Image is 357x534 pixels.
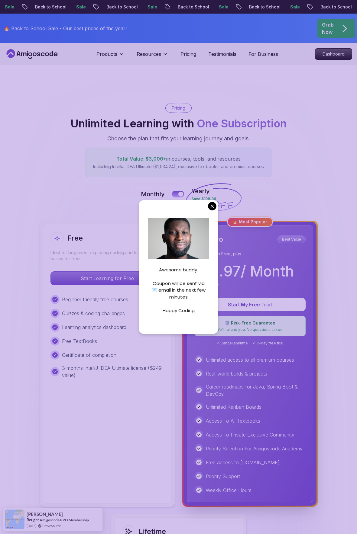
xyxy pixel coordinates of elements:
[314,4,355,10] p: Back to School
[137,50,161,58] p: Resources
[198,320,302,326] p: 🛡️ Risk-Free Guarantee
[194,251,306,257] p: Everything in Free, plus
[206,445,303,452] p: Priority Selection For Amigoscode Academy
[197,117,287,130] span: One Subscription
[322,21,334,36] p: Grab Now
[206,403,261,411] p: Unlimited Kanban Boards
[194,264,294,279] p: $ 19.97 / Month
[70,4,89,10] p: Sale
[96,50,125,62] button: Products
[116,156,166,162] span: Total Value: $3,000+
[213,4,232,10] p: Sale
[62,310,125,317] p: Quizzes & coding challenges
[62,351,116,359] p: Certificate of completion
[62,337,97,345] p: Free TextBooks
[206,459,280,466] p: Free access to [DOMAIN_NAME]
[62,324,126,331] p: Learning analytics dashboard
[50,275,164,281] a: Start Learning for Free
[4,25,127,32] p: 🔥 Back to School Sale - Our best prices of the year!
[62,296,128,303] p: Beginner friendly free courses
[137,50,168,62] button: Resources
[206,431,294,438] p: Access To Private Exclusive Community
[198,327,302,332] p: We'll refund you. No questions asked.
[315,49,352,59] p: Dashboard
[67,233,83,243] h2: Free
[206,370,267,377] p: Real-world builds & projects
[107,134,250,143] p: Choose the plan that fits your learning journey and goals.
[93,164,264,170] p: Including IntelliJ IDEA Ultimate ($1,034.24), exclusive textbooks, and premium courses
[206,473,240,480] p: Priority Support
[248,50,278,58] a: For Business
[50,250,164,262] p: Ideal for beginners exploring coding and learning the basics for free.
[206,356,294,363] p: Unlimited access to all premium courses
[206,383,306,398] p: Career roadmaps for Java, Spring Boot & DevOps
[141,190,165,198] p: Monthly
[96,50,117,58] p: Products
[206,417,260,424] p: Access To All Textbooks
[284,4,303,10] p: Sale
[62,364,164,379] p: 3 months IntelliJ IDEA Ultimate license ($249 value)
[27,512,63,517] span: [PERSON_NAME]
[100,4,141,10] p: Back to School
[27,517,39,522] span: Bought
[315,48,352,60] a: Dashboard
[216,341,248,346] span: ✓ Cancel anytime
[172,105,185,111] p: Pricing
[278,236,305,242] p: Best Value
[208,50,236,58] a: Testimonials
[253,341,283,346] span: ✓ 7-day free trial
[5,510,24,529] img: provesource social proof notification image
[70,117,287,130] h2: Unlimited Learning with
[42,523,61,528] a: ProveSource
[180,50,196,58] a: Pricing
[50,271,164,285] button: Start Learning for Free
[141,4,161,10] p: Sale
[27,523,36,528] span: [DATE]
[29,4,70,10] p: Back to School
[194,298,306,311] button: Start My Free Trial
[206,487,252,494] p: Weekly Office Hours
[171,4,213,10] p: Back to School
[93,155,264,162] p: in courses, tools, and resources
[202,301,298,308] p: Start My Free Trial
[243,4,284,10] p: Back to School
[40,517,89,523] a: Amigoscode PRO Membership
[51,272,164,285] p: Start Learning for Free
